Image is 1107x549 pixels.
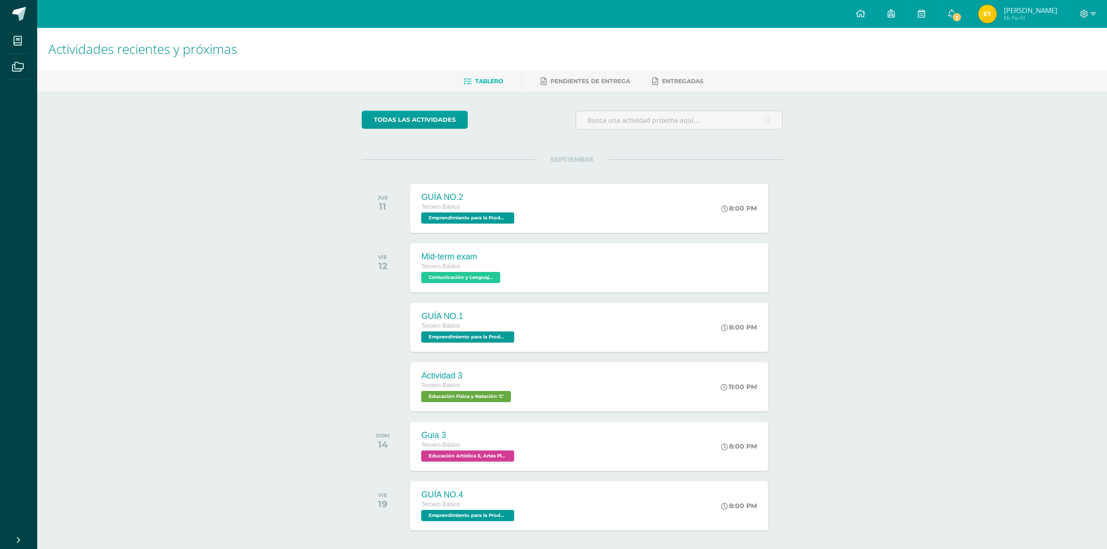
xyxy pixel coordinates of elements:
[421,382,460,389] span: Tercero Básico
[421,442,460,448] span: Tercero Básico
[464,74,503,89] a: Tablero
[421,212,514,224] span: Emprendimiento para la Productividad 'C'
[421,490,517,500] div: GUÍA NO.4
[378,201,388,212] div: 11
[421,371,513,381] div: Actividad 3
[475,78,503,85] span: Tablero
[421,272,500,283] span: Comunicación y Lenguaje, Idioma Extranjero Inglés 'C'
[550,78,630,85] span: Pendientes de entrega
[362,111,468,129] a: todas las Actividades
[421,510,514,521] span: Emprendimiento para la Productividad 'C'
[721,323,757,331] div: 8:00 PM
[421,450,514,462] span: Educación Artística II, Artes Plásticas 'C'
[721,383,757,391] div: 11:00 PM
[378,194,388,201] div: JUE
[421,263,460,270] span: Tercero Básico
[48,40,237,58] span: Actividades recientes y próximas
[378,260,387,271] div: 12
[421,430,517,440] div: Guia 3
[662,78,703,85] span: Entregadas
[378,492,387,498] div: VIE
[1004,6,1057,15] span: [PERSON_NAME]
[378,498,387,509] div: 19
[421,391,511,402] span: Educación Física y Natación 'C'
[421,501,460,508] span: Tercero Básico
[421,252,503,262] div: Mid-term exam
[421,323,460,329] span: Tercero Básico
[421,192,517,202] div: GUÍA NO.2
[1004,14,1057,22] span: Mi Perfil
[652,74,703,89] a: Entregadas
[421,331,514,343] span: Emprendimiento para la Productividad 'C'
[978,5,997,23] img: 56e57abfb7bc50cc3386f790684ec439.png
[721,442,757,450] div: 8:00 PM
[376,432,390,439] div: DOM
[378,254,387,260] div: VIE
[721,204,757,212] div: 8:00 PM
[952,12,962,22] span: 3
[541,74,630,89] a: Pendientes de entrega
[536,155,609,164] span: SEPTIEMBRE
[721,502,757,510] div: 8:00 PM
[421,204,460,210] span: Tercero Básico
[376,439,390,450] div: 14
[576,111,782,129] input: Busca una actividad próxima aquí...
[421,311,517,321] div: GUÍA NO.1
